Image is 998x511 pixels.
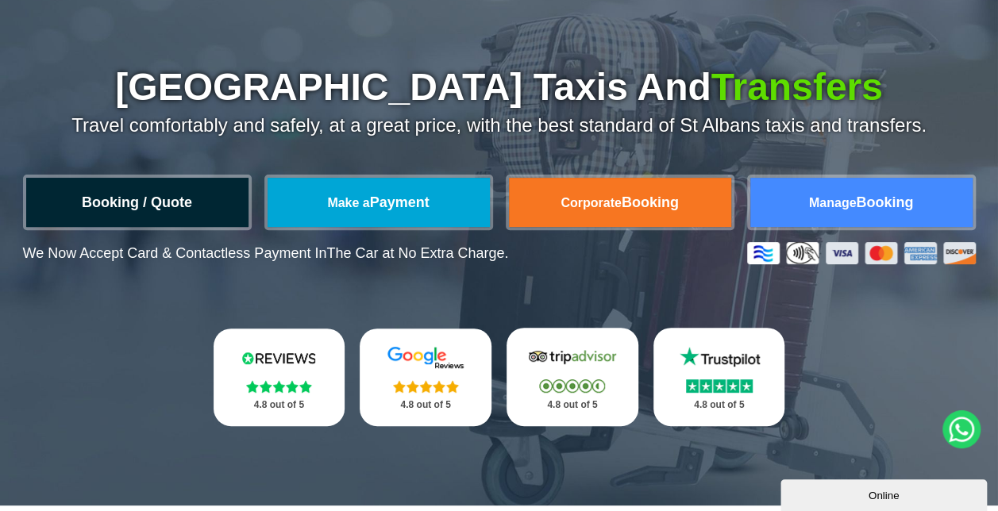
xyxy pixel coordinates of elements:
[525,345,620,369] img: Tripadvisor
[671,395,768,415] p: 4.8 out of 5
[747,242,976,264] img: Credit And Debit Cards
[524,395,621,415] p: 4.8 out of 5
[326,245,508,261] span: The Car at No Extra Charge.
[23,114,976,136] p: Travel comfortably and safely, at a great price, with the best standard of St Albans taxis and tr...
[509,178,731,227] a: CorporateBooking
[711,66,883,108] span: Transfers
[214,328,345,426] a: Reviews.io Stars 4.8 out of 5
[268,178,490,227] a: Make aPayment
[231,346,326,370] img: Reviews.io
[539,379,605,393] img: Stars
[686,379,753,393] img: Stars
[393,380,459,393] img: Stars
[653,328,785,426] a: Trustpilot Stars 4.8 out of 5
[780,476,990,511] iframe: chat widget
[507,328,638,426] a: Tripadvisor Stars 4.8 out of 5
[360,328,491,426] a: Google Stars 4.8 out of 5
[672,345,767,369] img: Trustpilot
[750,178,973,227] a: ManageBooking
[809,196,857,209] span: Manage
[327,196,369,209] span: Make a
[377,395,474,415] p: 4.8 out of 5
[26,178,249,227] a: Booking / Quote
[561,196,621,209] span: Corporate
[23,245,509,262] p: We Now Accept Card & Contactless Payment In
[378,346,473,370] img: Google
[231,395,328,415] p: 4.8 out of 5
[246,380,312,393] img: Stars
[23,68,976,106] h1: [GEOGRAPHIC_DATA] Taxis And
